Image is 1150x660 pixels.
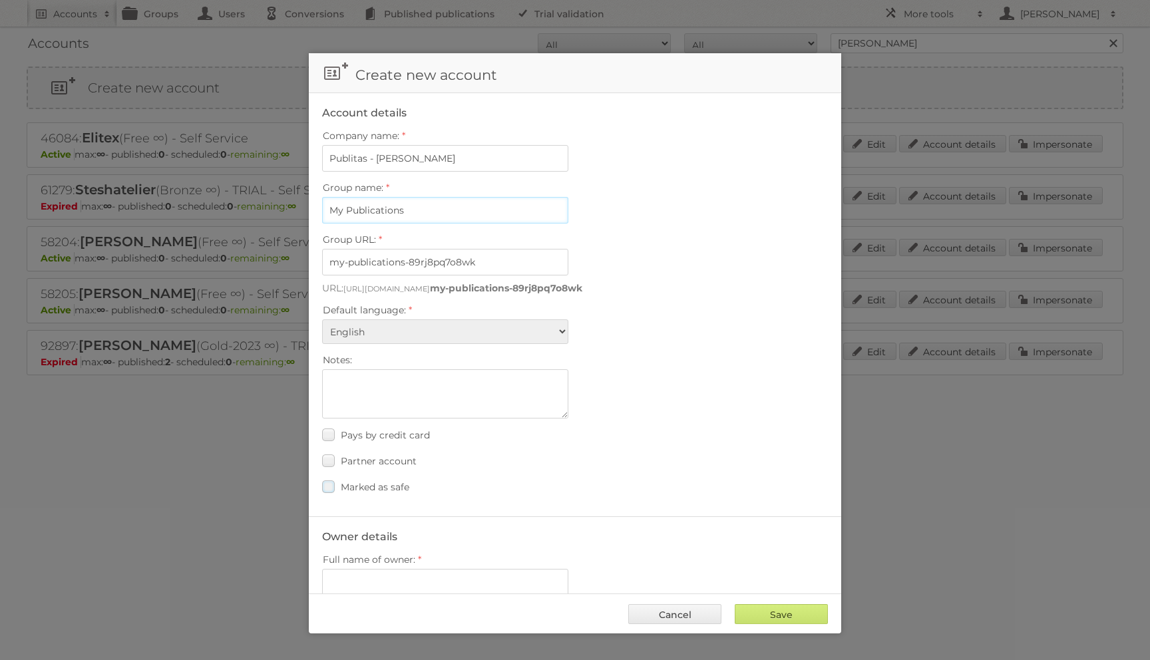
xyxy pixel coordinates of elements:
[341,429,430,441] span: Pays by credit card
[341,481,409,493] span: Marked as safe
[323,304,406,316] span: Default language:
[430,282,582,294] strong: my-publications-89rj8pq7o8wk
[322,282,828,294] p: URL:
[323,354,352,366] span: Notes:
[323,182,383,194] span: Group name:
[323,554,415,566] span: Full name of owner:
[735,604,828,624] input: Save
[323,234,376,246] span: Group URL:
[322,530,397,543] legend: Owner details
[322,197,568,224] input: My brand name
[322,106,407,119] legend: Account details
[341,455,417,467] span: Partner account
[628,604,721,624] a: Cancel
[323,130,399,142] span: Company name:
[309,53,841,93] h1: Create new account
[343,284,430,293] small: [URL][DOMAIN_NAME]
